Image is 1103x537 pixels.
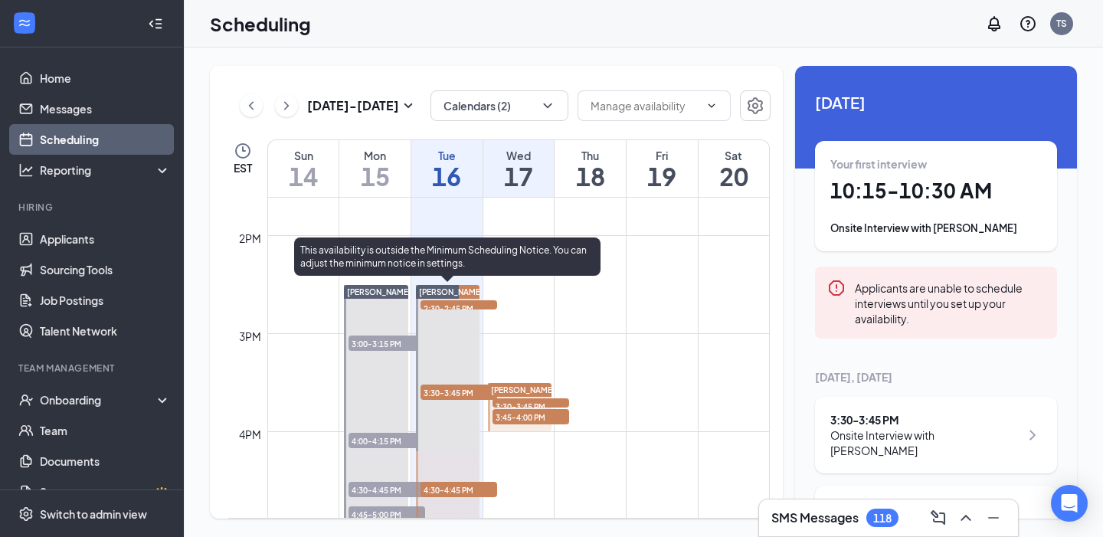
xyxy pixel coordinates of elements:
a: Applicants [40,224,171,254]
div: Wed [483,148,555,163]
button: ChevronUp [954,506,978,530]
a: Team [40,415,171,446]
button: ChevronRight [275,94,298,117]
a: September 14, 2025 [268,140,339,197]
div: This availability is outside the Minimum Scheduling Notice. You can adjust the minimum notice in ... [294,237,601,276]
h1: 15 [339,163,411,189]
h1: 19 [627,163,698,189]
div: Your first interview [830,156,1042,172]
button: Calendars (2)ChevronDown [430,90,568,121]
div: Onsite Interview with [PERSON_NAME] [830,427,1020,458]
h1: 16 [411,163,483,189]
div: Fri [627,148,698,163]
a: September 17, 2025 [483,140,555,197]
h1: 10:15 - 10:30 AM [830,178,1042,204]
span: 3:45-4:00 PM [493,409,569,424]
svg: ChevronRight [279,97,294,115]
span: [PERSON_NAME] [419,287,483,296]
div: Onboarding [40,392,158,408]
a: Home [40,63,171,93]
span: EST [234,160,252,175]
span: 2:30-2:45 PM [421,300,497,316]
h1: 17 [483,163,555,189]
svg: SmallChevronDown [399,97,417,115]
span: 4:30-4:45 PM [349,482,425,497]
div: Thu [555,148,626,163]
svg: Clock [234,142,252,160]
svg: Notifications [985,15,1003,33]
a: September 20, 2025 [699,140,769,197]
a: September 19, 2025 [627,140,698,197]
svg: UserCheck [18,392,34,408]
div: Open Intercom Messenger [1051,485,1088,522]
h1: 20 [699,163,769,189]
svg: Settings [18,506,34,522]
div: 4pm [236,426,264,443]
svg: ChevronLeft [244,97,259,115]
div: Switch to admin view [40,506,147,522]
a: September 15, 2025 [339,140,411,197]
svg: Settings [746,97,764,115]
button: ChevronLeft [240,94,263,117]
span: 4:30-4:45 PM [421,482,497,497]
span: 4:45-5:00 PM [349,506,425,522]
a: Messages [40,93,171,124]
span: 3:00-3:15 PM [349,336,425,351]
div: 2pm [236,230,264,247]
div: [DATE], [DATE] [815,369,1057,385]
svg: Minimize [984,509,1003,527]
div: TS [1056,17,1067,30]
svg: QuestionInfo [1019,15,1037,33]
button: Settings [740,90,771,121]
svg: ChevronUp [957,509,975,527]
div: Mon [339,148,411,163]
a: Job Postings [40,285,171,316]
a: Talent Network [40,316,171,346]
span: 4:00-4:15 PM [349,433,425,448]
a: September 18, 2025 [555,140,626,197]
svg: ComposeMessage [929,509,948,527]
div: Hiring [18,201,168,214]
h1: 18 [555,163,626,189]
span: [PERSON_NAME] [347,287,411,296]
div: 3pm [236,328,264,345]
svg: ChevronRight [1023,426,1042,444]
svg: Analysis [18,162,34,178]
div: Sat [699,148,769,163]
button: ComposeMessage [926,506,951,530]
div: 118 [873,512,892,525]
svg: WorkstreamLogo [17,15,32,31]
span: [DATE] [815,90,1057,114]
svg: ChevronRight [1023,515,1042,533]
button: Minimize [981,506,1006,530]
a: SurveysCrown [40,476,171,507]
a: Documents [40,446,171,476]
input: Manage availability [591,97,699,114]
span: [PERSON_NAME] [491,385,555,395]
div: Tue [411,148,483,163]
h1: Scheduling [210,11,311,37]
h3: SMS Messages [771,509,859,526]
div: Team Management [18,362,168,375]
svg: ChevronDown [705,100,718,112]
a: September 16, 2025 [411,140,483,197]
svg: Collapse [148,16,163,31]
div: Onsite Interview with [PERSON_NAME] [830,221,1042,236]
span: 3:30-3:45 PM [493,398,569,414]
div: Sun [268,148,339,163]
span: 3:30-3:45 PM [421,385,497,400]
div: Applicants are unable to schedule interviews until you set up your availability. [855,279,1045,326]
h1: 14 [268,163,339,189]
a: Scheduling [40,124,171,155]
a: Sourcing Tools [40,254,171,285]
h3: [DATE] - [DATE] [307,97,399,114]
svg: Error [827,279,846,297]
div: Reporting [40,162,172,178]
svg: ChevronDown [540,98,555,113]
div: 3:30 - 3:45 PM [830,412,1020,427]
